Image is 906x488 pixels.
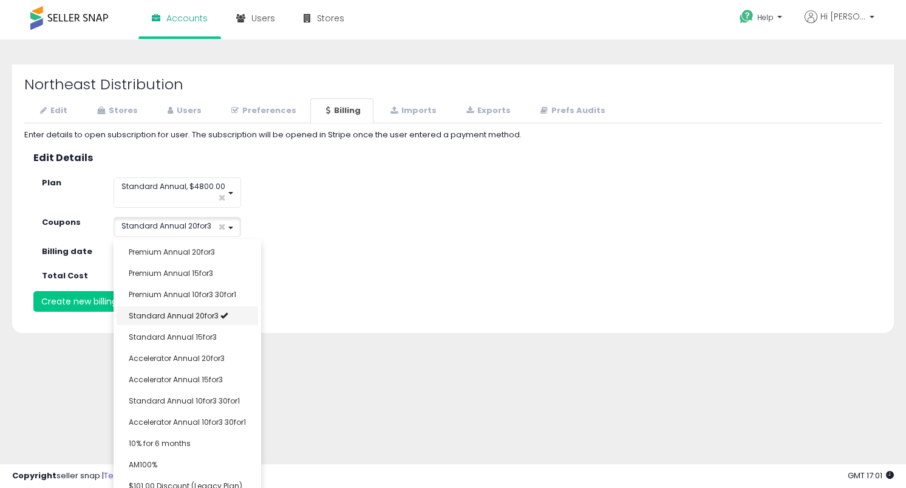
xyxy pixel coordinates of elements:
a: Prefs Audits [525,98,618,123]
span: Standard Annual 10for3 30for1 [129,396,240,406]
button: Standard Annual 20for3 × [114,217,241,237]
div: seller snap | | [12,470,211,482]
span: Standard Annual 15for3 [129,332,217,342]
span: × [218,221,226,233]
a: Preferences [216,98,309,123]
button: Standard Annual, $4800.00 × [114,177,241,208]
span: Accelerator Annual 20for3 [129,353,225,363]
span: Standard Annual, $4800.00 [121,181,225,191]
span: 10% for 6 months [129,438,191,448]
button: Create new billing [33,291,125,312]
span: Stores [317,12,344,24]
span: 2025-10-14 17:01 GMT [848,470,894,481]
a: Edit [24,98,80,123]
a: Stores [81,98,151,123]
strong: Coupons [42,216,81,228]
span: Accounts [166,12,208,24]
span: Standard Annual 20for3 [129,311,219,321]
span: Premium Annual 15for3 [129,268,213,278]
a: Users [152,98,214,123]
a: Imports [375,98,449,123]
span: Hi [PERSON_NAME] [820,10,866,22]
span: × [218,191,226,204]
span: Premium Annual 10for3 30for1 [129,289,236,300]
a: Billing [310,98,373,123]
div: Enter details to open subscription for user. The subscription will be opened in Stripe once the u... [24,129,882,141]
strong: Plan [42,177,61,188]
a: Exports [451,98,523,123]
div: 4545 USD per month [104,270,319,282]
span: Premium Annual 20for3 [129,247,215,257]
strong: Copyright [12,470,56,481]
span: Users [251,12,275,24]
span: Help [757,12,774,22]
span: AM100% [129,459,157,470]
a: Hi [PERSON_NAME] [805,10,874,38]
strong: Total Cost [42,270,88,281]
span: Accelerator Annual 10for3 30for1 [129,417,246,427]
span: Accelerator Annual 15for3 [129,374,223,385]
i: Get Help [739,9,754,24]
a: Terms of Use [104,470,155,481]
span: Standard Annual 20for3 [121,221,211,231]
h2: Northeast Distribution [24,77,882,92]
h3: Edit Details [33,153,873,163]
strong: Billing date [42,246,92,257]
